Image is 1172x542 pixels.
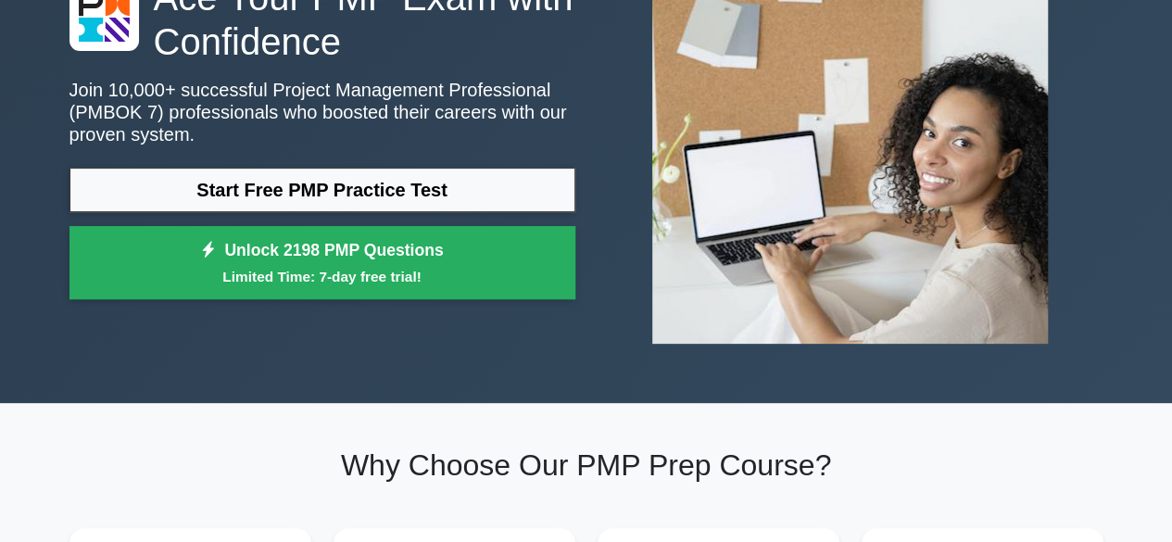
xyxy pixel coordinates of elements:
a: Unlock 2198 PMP QuestionsLimited Time: 7-day free trial! [69,226,575,300]
a: Start Free PMP Practice Test [69,168,575,212]
small: Limited Time: 7-day free trial! [93,266,552,287]
h2: Why Choose Our PMP Prep Course? [69,447,1103,483]
p: Join 10,000+ successful Project Management Professional (PMBOK 7) professionals who boosted their... [69,79,575,145]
